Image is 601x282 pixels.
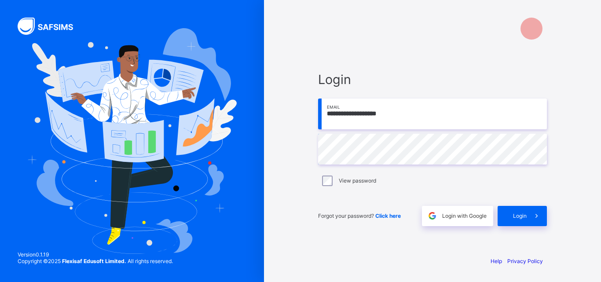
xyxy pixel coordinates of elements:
span: Version 0.1.19 [18,251,173,258]
strong: Flexisaf Edusoft Limited. [62,258,126,264]
span: Login [513,212,527,219]
a: Privacy Policy [507,258,543,264]
img: Hero Image [27,28,237,253]
a: Click here [375,212,401,219]
span: Login [318,72,547,87]
span: Copyright © 2025 All rights reserved. [18,258,173,264]
span: Login with Google [442,212,487,219]
label: View password [339,177,376,184]
a: Help [491,258,502,264]
img: google.396cfc9801f0270233282035f929180a.svg [427,211,437,221]
img: SAFSIMS Logo [18,18,84,35]
span: Forgot your password? [318,212,401,219]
